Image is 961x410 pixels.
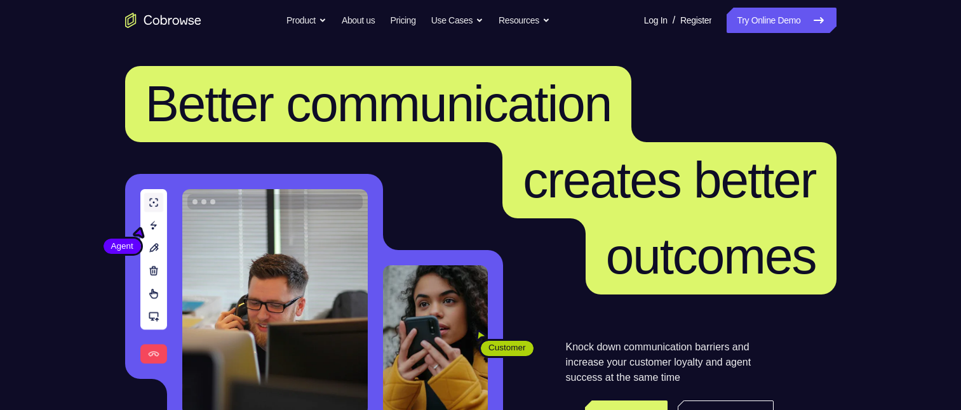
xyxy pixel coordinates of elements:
span: creates better [523,152,816,208]
a: Log In [644,8,668,33]
a: Pricing [390,8,415,33]
button: Resources [499,8,550,33]
a: Try Online Demo [727,8,836,33]
span: Better communication [145,76,612,132]
a: Register [680,8,711,33]
span: / [673,13,675,28]
a: About us [342,8,375,33]
a: Go to the home page [125,13,201,28]
button: Product [286,8,326,33]
p: Knock down communication barriers and increase your customer loyalty and agent success at the sam... [566,340,774,385]
span: outcomes [606,228,816,284]
button: Use Cases [431,8,483,33]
